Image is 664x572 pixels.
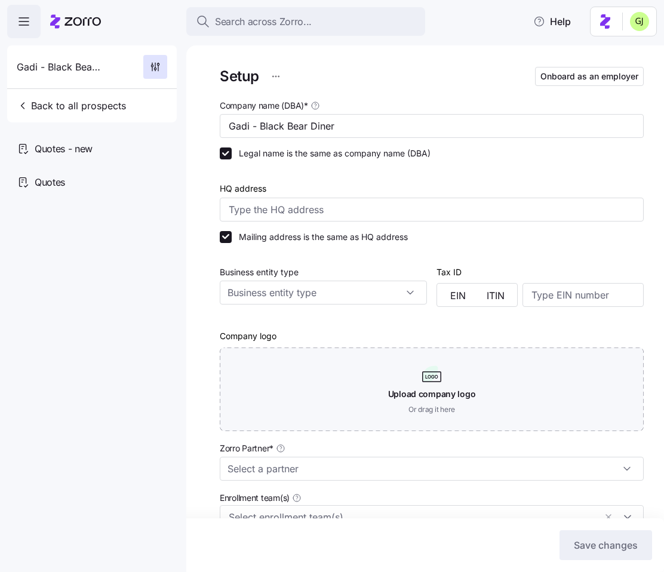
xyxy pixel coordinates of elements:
span: Zorro Partner * [220,442,273,454]
input: Type the HQ address [220,198,644,222]
button: Onboard as an employer [535,67,644,86]
label: Business entity type [220,266,299,279]
span: Company name (DBA) * [220,100,308,112]
span: Help [533,14,571,29]
button: Save changes [560,530,652,560]
button: Back to all prospects [12,94,131,118]
input: Select enrollment team(s) [229,509,595,525]
a: Quotes [7,165,177,199]
label: HQ address [220,182,266,195]
button: Search across Zorro... [186,7,425,36]
span: Back to all prospects [17,99,126,113]
input: Type EIN number [522,283,644,307]
img: b91c5c9db8bb9f3387758c2d7cf845d3 [630,12,649,31]
span: Gadi - Black Bear Diner [17,60,103,75]
input: Business entity type [220,281,427,305]
span: Onboard as an employer [540,70,638,82]
label: Company logo [220,330,276,343]
span: ITIN [487,291,505,300]
label: Mailing address is the same as HQ address [232,231,408,243]
span: Enrollment team(s) [220,492,290,504]
span: Quotes - new [35,142,93,156]
label: Legal name is the same as company name (DBA) [232,147,431,159]
label: Tax ID [436,266,462,279]
input: Select a partner [220,457,644,481]
span: Quotes [35,175,65,190]
button: Help [524,10,580,33]
span: Save changes [574,538,638,552]
input: Type company name [220,114,644,138]
a: Quotes - new [7,132,177,165]
span: Search across Zorro... [215,14,312,29]
span: EIN [450,291,466,300]
h1: Setup [220,67,259,85]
